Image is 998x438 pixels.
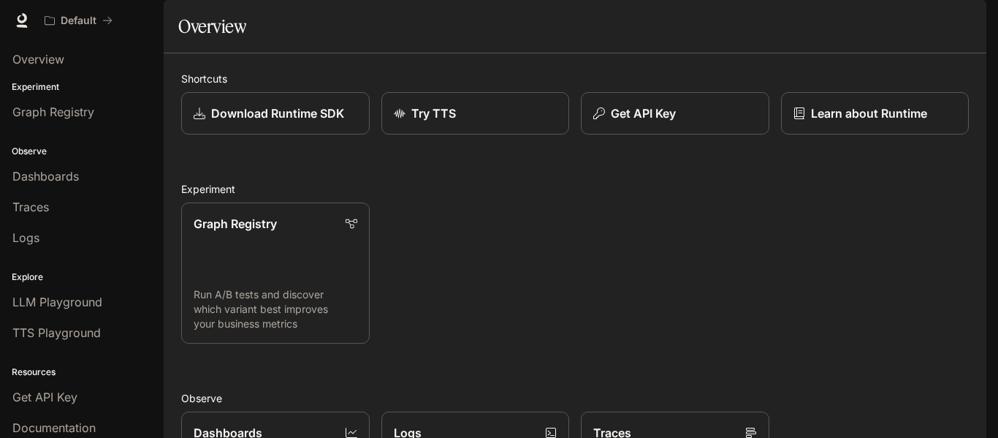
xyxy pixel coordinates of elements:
[181,390,969,406] h2: Observe
[61,15,96,27] p: Default
[581,92,769,135] button: Get API Key
[181,71,969,86] h2: Shortcuts
[381,92,570,135] a: Try TTS
[181,92,370,135] a: Download Runtime SDK
[811,105,927,122] p: Learn about Runtime
[181,181,969,197] h2: Experiment
[178,12,246,41] h1: Overview
[411,105,456,122] p: Try TTS
[781,92,970,135] a: Learn about Runtime
[38,6,119,35] button: All workspaces
[194,287,357,331] p: Run A/B tests and discover which variant best improves your business metrics
[181,203,370,344] a: Graph RegistryRun A/B tests and discover which variant best improves your business metrics
[211,105,344,122] p: Download Runtime SDK
[611,105,676,122] p: Get API Key
[194,215,277,233] p: Graph Registry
